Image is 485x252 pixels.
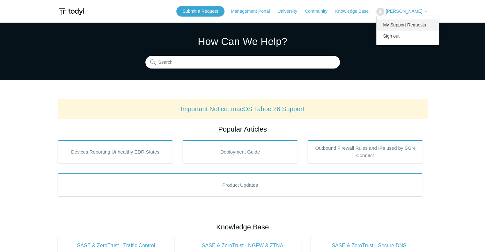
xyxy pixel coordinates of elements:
h2: Knowledge Base [58,222,428,232]
a: Outbound Firewall Rules and IPs used by SGN Connect [307,140,423,163]
a: Product Updates [58,173,423,196]
h1: How Can We Help? [145,34,340,49]
button: [PERSON_NAME] [376,8,427,16]
a: Management Portal [231,8,276,15]
a: Deployment Guide [182,140,298,163]
a: Community [305,8,334,15]
span: [PERSON_NAME] [386,9,422,14]
a: Submit a Request [176,6,224,17]
span: SASE & ZeroTrust - NGFW & ZTNA [194,242,291,249]
span: SASE & ZeroTrust - Traffic Control [67,242,165,249]
a: Devices Reporting Unhealthy EDR States [58,140,173,163]
a: Sign out [377,31,439,42]
img: Todyl Support Center Help Center home page [58,6,85,18]
h2: Popular Articles [58,124,428,134]
input: Search [145,56,340,69]
a: My Support Requests [377,19,439,31]
a: Important Notice: macOS Tahoe 26 Support [181,105,305,112]
a: University [277,8,303,15]
span: SASE & ZeroTrust - Secure DNS [320,242,418,249]
a: Knowledge Base [335,8,375,15]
